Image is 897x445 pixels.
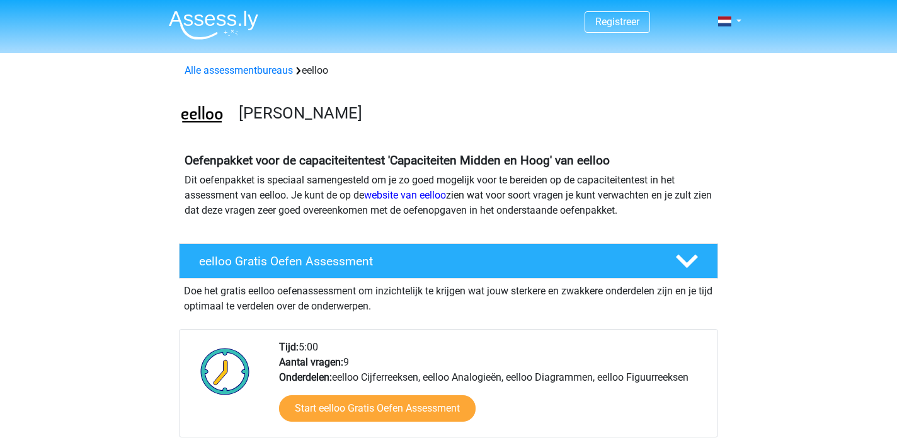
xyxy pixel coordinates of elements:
[185,64,293,76] a: Alle assessmentbureaus
[180,63,717,78] div: eelloo
[199,254,655,269] h4: eelloo Gratis Oefen Assessment
[239,103,708,123] h3: [PERSON_NAME]
[185,173,712,218] p: Dit oefenpakket is speciaal samengesteld om je zo goed mogelijk voor te bereiden op de capaciteit...
[279,371,332,383] b: Onderdelen:
[279,395,476,422] a: Start eelloo Gratis Oefen Assessment
[169,10,258,40] img: Assessly
[174,243,723,279] a: eelloo Gratis Oefen Assessment
[270,340,717,437] div: 5:00 9 eelloo Cijferreeksen, eelloo Analogieën, eelloo Diagrammen, eelloo Figuurreeksen
[193,340,257,403] img: Klok
[185,153,610,168] b: Oefenpakket voor de capaciteitentest 'Capaciteiten Midden en Hoog' van eelloo
[180,93,224,138] img: eelloo.png
[179,279,718,314] div: Doe het gratis eelloo oefenassessment om inzichtelijk te krijgen wat jouw sterkere en zwakkere on...
[364,189,446,201] a: website van eelloo
[595,16,639,28] a: Registreer
[279,356,343,368] b: Aantal vragen:
[279,341,299,353] b: Tijd:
